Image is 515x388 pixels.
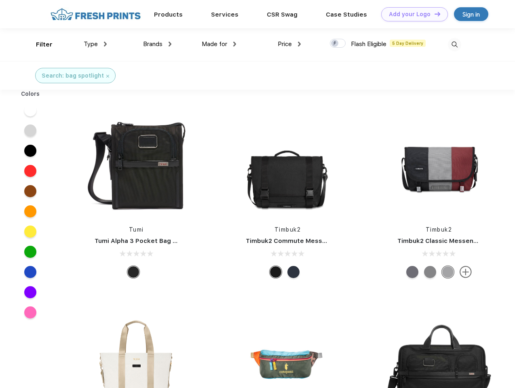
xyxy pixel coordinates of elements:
[406,266,418,278] div: Eco Army Pop
[15,90,46,98] div: Colors
[435,12,440,16] img: DT
[460,266,472,278] img: more.svg
[104,42,107,46] img: dropdown.png
[48,7,143,21] img: fo%20logo%202.webp
[129,226,144,233] a: Tumi
[351,40,386,48] span: Flash Eligible
[462,10,480,19] div: Sign in
[448,38,461,51] img: desktop_search.svg
[154,11,183,18] a: Products
[274,226,301,233] a: Timbuk2
[390,40,426,47] span: 5 Day Delivery
[442,266,454,278] div: Eco Rind Pop
[169,42,171,46] img: dropdown.png
[385,110,493,217] img: func=resize&h=266
[424,266,436,278] div: Eco Gunmetal
[233,42,236,46] img: dropdown.png
[95,237,189,245] a: Tumi Alpha 3 Pocket Bag Small
[454,7,488,21] a: Sign in
[389,11,431,18] div: Add your Logo
[287,266,300,278] div: Eco Nautical
[202,40,227,48] span: Made for
[278,40,292,48] span: Price
[127,266,139,278] div: Black
[298,42,301,46] img: dropdown.png
[36,40,53,49] div: Filter
[106,75,109,78] img: filter_cancel.svg
[246,237,354,245] a: Timbuk2 Commute Messenger Bag
[426,226,452,233] a: Timbuk2
[82,110,190,217] img: func=resize&h=266
[42,72,104,80] div: Search: bag spotlight
[397,237,498,245] a: Timbuk2 Classic Messenger Bag
[143,40,163,48] span: Brands
[84,40,98,48] span: Type
[234,110,341,217] img: func=resize&h=266
[270,266,282,278] div: Eco Black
